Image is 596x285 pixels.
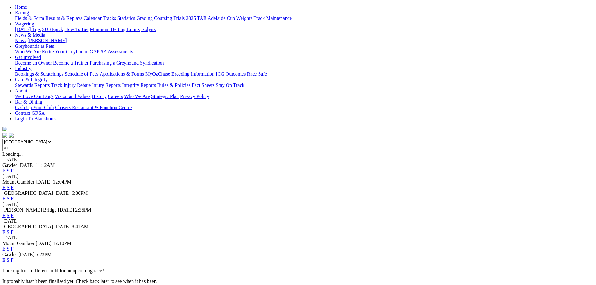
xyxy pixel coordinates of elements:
a: Calendar [84,16,102,21]
span: [DATE] [36,179,52,185]
a: Greyhounds as Pets [15,43,54,49]
a: Who We Are [15,49,41,54]
a: S [7,257,10,263]
a: We Love Our Dogs [15,94,53,99]
a: [DATE] Tips [15,27,41,32]
a: Schedule of Fees [65,71,98,77]
div: News & Media [15,38,594,43]
span: [DATE] [36,241,52,246]
a: ICG Outcomes [216,71,246,77]
a: E [2,213,6,218]
img: facebook.svg [2,133,7,138]
a: Injury Reports [92,82,121,88]
div: [DATE] [2,218,594,224]
span: Loading... [2,151,23,157]
img: logo-grsa-white.png [2,127,7,131]
a: Tracks [103,16,116,21]
a: Race Safe [247,71,267,77]
a: [PERSON_NAME] [27,38,67,43]
a: S [7,229,10,235]
a: S [7,185,10,190]
a: Grading [137,16,153,21]
a: F [11,168,14,173]
div: Industry [15,71,594,77]
a: Vision and Values [55,94,90,99]
a: Bar & Dining [15,99,42,105]
a: Breeding Information [171,71,214,77]
div: [DATE] [2,174,594,179]
a: Weights [236,16,252,21]
a: Become an Owner [15,60,52,65]
a: Bookings & Scratchings [15,71,63,77]
a: E [2,257,6,263]
a: F [11,257,14,263]
div: Get Involved [15,60,594,66]
span: Gawler [2,252,17,257]
a: Fact Sheets [192,82,214,88]
div: Care & Integrity [15,82,594,88]
a: E [2,168,6,173]
span: [DATE] [18,252,34,257]
span: 12:04PM [53,179,71,185]
a: S [7,196,10,201]
a: F [11,246,14,252]
img: twitter.svg [9,133,14,138]
a: Minimum Betting Limits [90,27,140,32]
a: Isolynx [141,27,156,32]
a: SUREpick [42,27,63,32]
a: History [92,94,106,99]
a: Purchasing a Greyhound [90,60,139,65]
span: [DATE] [54,224,70,229]
a: MyOzChase [145,71,170,77]
a: Get Involved [15,55,41,60]
a: Become a Trainer [53,60,88,65]
a: E [2,246,6,252]
a: E [2,229,6,235]
partial: It probably hasn't been finalised yet. Check back later to see when it has been. [2,278,158,284]
a: Integrity Reports [122,82,156,88]
a: Cash Up Your Club [15,105,54,110]
a: Track Maintenance [254,16,292,21]
a: Contact GRSA [15,110,45,116]
span: [DATE] [54,190,70,196]
div: About [15,94,594,99]
a: Login To Blackbook [15,116,56,121]
a: S [7,168,10,173]
div: Greyhounds as Pets [15,49,594,55]
a: News [15,38,26,43]
a: How To Bet [65,27,89,32]
a: Industry [15,66,31,71]
span: Gawler [2,163,17,168]
span: Mount Gambier [2,179,34,185]
div: [DATE] [2,202,594,207]
div: [DATE] [2,157,594,163]
a: News & Media [15,32,45,38]
span: [PERSON_NAME] Bridge [2,207,57,212]
a: GAP SA Assessments [90,49,133,54]
span: 2:35PM [75,207,91,212]
input: Select date [2,145,57,151]
a: F [11,229,14,235]
a: Privacy Policy [180,94,209,99]
a: Care & Integrity [15,77,48,82]
p: Looking for a different field for an upcoming race? [2,268,594,274]
span: 8:41AM [72,224,88,229]
div: Wagering [15,27,594,32]
a: Wagering [15,21,34,26]
a: Statistics [117,16,135,21]
span: [GEOGRAPHIC_DATA] [2,224,53,229]
a: Strategic Plan [151,94,179,99]
span: 6:36PM [72,190,88,196]
a: Fields & Form [15,16,44,21]
a: E [2,196,6,201]
span: Mount Gambier [2,241,34,246]
span: [GEOGRAPHIC_DATA] [2,190,53,196]
a: About [15,88,27,93]
a: S [7,246,10,252]
a: Racing [15,10,29,15]
a: F [11,185,14,190]
a: 2025 TAB Adelaide Cup [186,16,235,21]
div: Racing [15,16,594,21]
a: Trials [173,16,185,21]
a: Syndication [140,60,164,65]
